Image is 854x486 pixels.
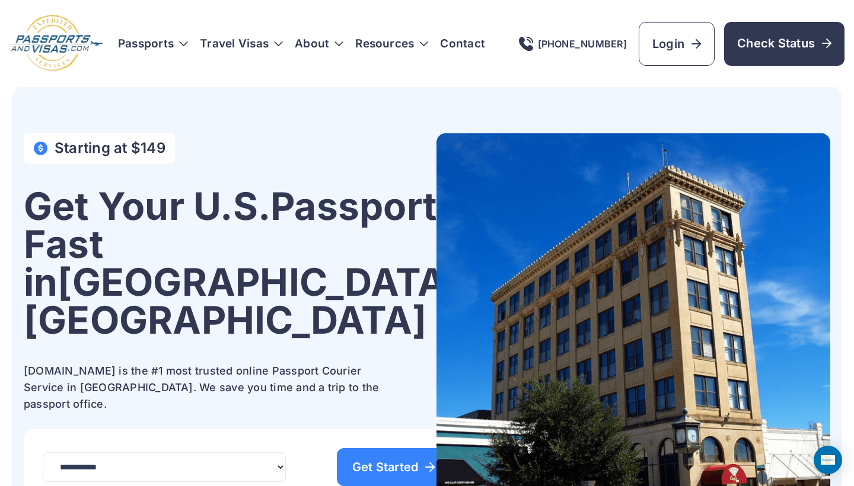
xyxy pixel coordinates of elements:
h4: Starting at $149 [55,140,165,156]
h3: Resources [355,38,428,50]
a: About [295,38,329,50]
span: Login [652,36,701,52]
div: Open Intercom Messenger [814,446,842,474]
p: [DOMAIN_NAME] is the #1 most trusted online Passport Courier Service in [GEOGRAPHIC_DATA]. We sav... [24,363,391,413]
a: [PHONE_NUMBER] [519,37,627,51]
a: Get Started [337,448,451,486]
a: Check Status [724,22,845,66]
span: Check Status [737,35,831,52]
a: Contact [440,38,485,50]
h1: Get Your U.S. Passport Fast in [GEOGRAPHIC_DATA], [GEOGRAPHIC_DATA] [24,187,472,339]
h3: Passports [118,38,188,50]
h3: Travel Visas [200,38,283,50]
a: Login [639,22,715,66]
span: Get Started [352,461,435,473]
img: Logo [9,14,104,73]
